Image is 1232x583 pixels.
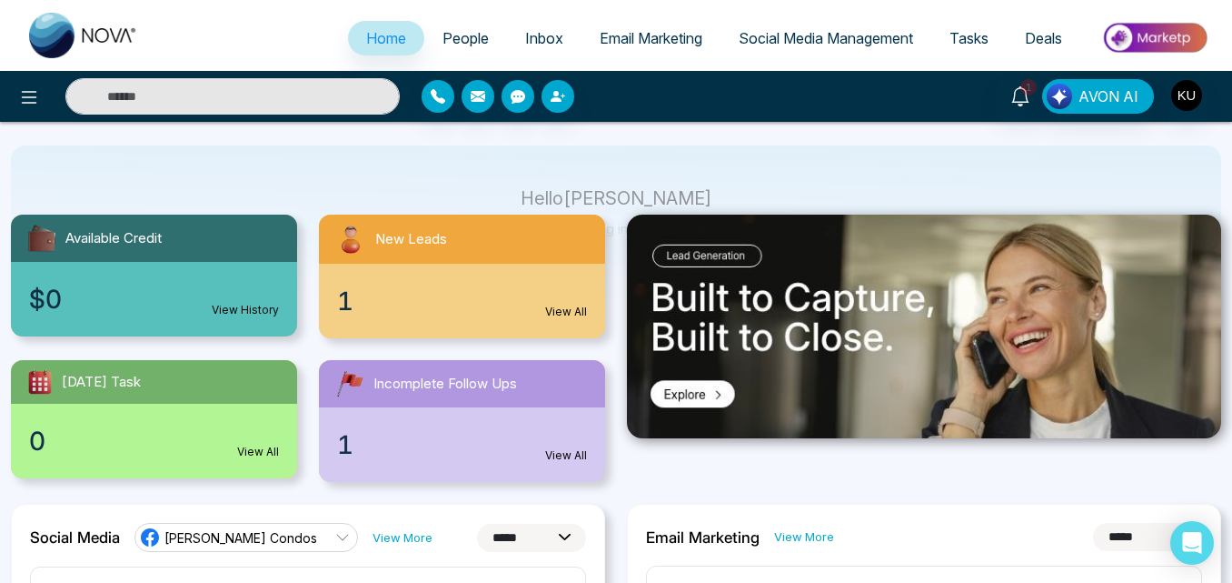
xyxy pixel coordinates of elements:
span: Inbox [525,29,563,47]
span: New Leads [375,229,447,250]
span: 1 [1020,79,1037,95]
span: Available Credit [65,228,162,249]
img: Market-place.gif [1089,17,1221,58]
span: Deals [1025,29,1062,47]
span: Incomplete Follow Ups [373,374,517,395]
img: Nova CRM Logo [29,13,138,58]
a: View All [545,447,587,464]
a: View More [774,528,834,546]
img: availableCredit.svg [25,222,58,255]
a: Inbox [507,21,581,55]
span: Home [366,29,406,47]
span: 1 [337,426,353,464]
img: newLeads.svg [333,222,368,256]
a: People [424,21,507,55]
button: AVON AI [1042,79,1154,114]
img: todayTask.svg [25,367,55,397]
span: $0 [29,280,62,318]
span: Tasks [949,29,989,47]
a: View All [545,304,587,320]
a: Email Marketing [581,21,720,55]
a: Deals [1007,21,1080,55]
a: View More [373,529,432,547]
a: Social Media Management [720,21,931,55]
span: [DATE] Task [62,372,141,393]
h2: Email Marketing [646,528,760,547]
a: Incomplete Follow Ups1View All [308,360,616,482]
a: Home [348,21,424,55]
span: People [442,29,489,47]
img: User Avatar [1171,80,1202,111]
span: Social Media Management [739,29,913,47]
h2: Social Media [30,528,120,547]
span: Email Marketing [600,29,702,47]
img: followUps.svg [333,367,366,400]
span: 0 [29,422,45,460]
span: [PERSON_NAME] Condos [164,529,317,547]
img: Lead Flow [1047,84,1072,109]
img: . [627,215,1221,438]
div: Open Intercom Messenger [1170,521,1214,565]
a: Tasks [931,21,1007,55]
p: Hello [PERSON_NAME] [473,191,760,206]
a: New Leads1View All [308,215,616,338]
a: View History [212,302,279,318]
span: 1 [337,282,353,320]
a: 1 [999,79,1042,111]
span: AVON AI [1078,85,1138,107]
a: View All [237,444,279,460]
